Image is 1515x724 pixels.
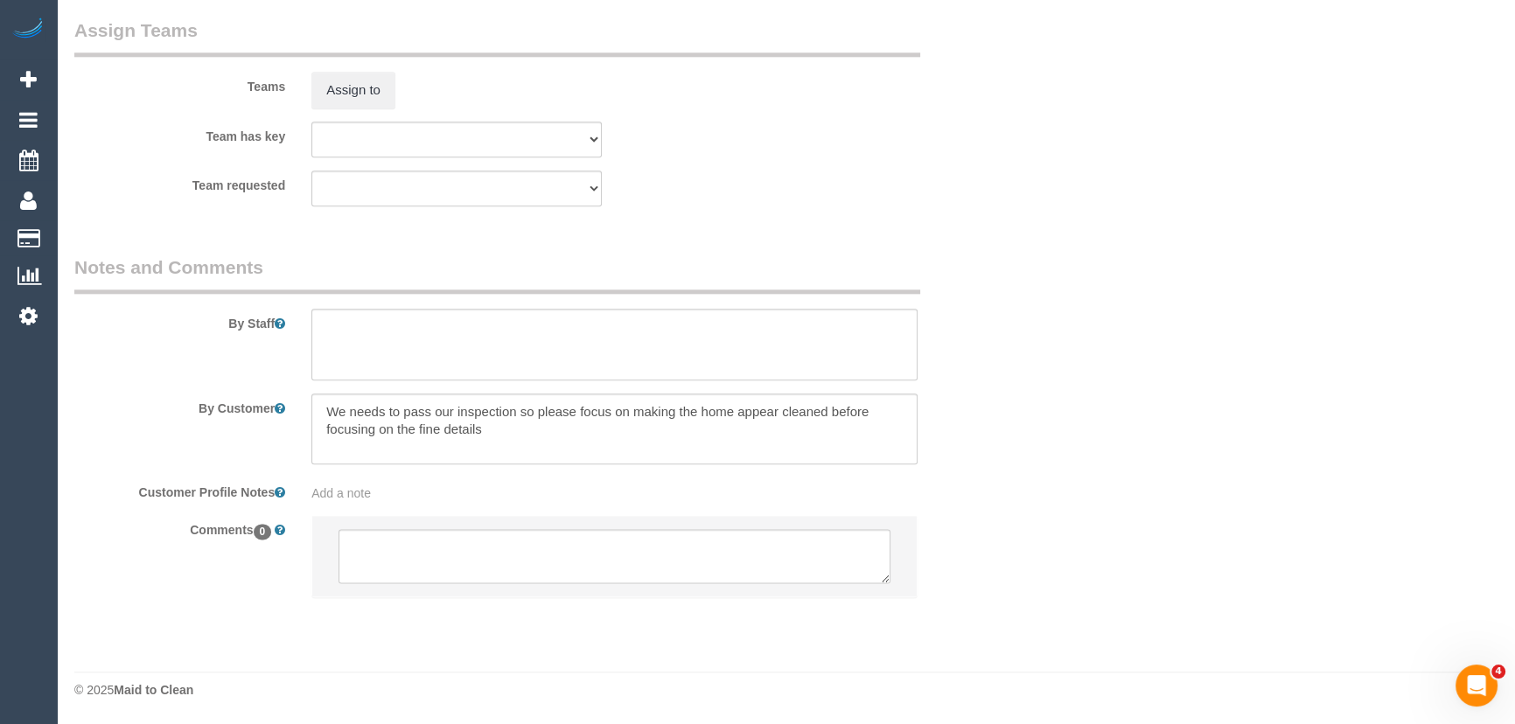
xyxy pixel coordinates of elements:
[61,72,298,95] label: Teams
[61,393,298,417] label: By Customer
[74,681,1498,699] div: © 2025
[114,683,193,697] strong: Maid to Clean
[1456,665,1498,707] iframe: Intercom live chat
[61,477,298,501] label: Customer Profile Notes
[1491,665,1505,679] span: 4
[10,17,45,42] img: Automaid Logo
[74,17,920,57] legend: Assign Teams
[61,309,298,332] label: By Staff
[61,515,298,539] label: Comments
[61,171,298,194] label: Team requested
[311,486,371,500] span: Add a note
[61,122,298,145] label: Team has key
[254,524,272,540] span: 0
[311,72,395,108] button: Assign to
[74,254,920,294] legend: Notes and Comments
